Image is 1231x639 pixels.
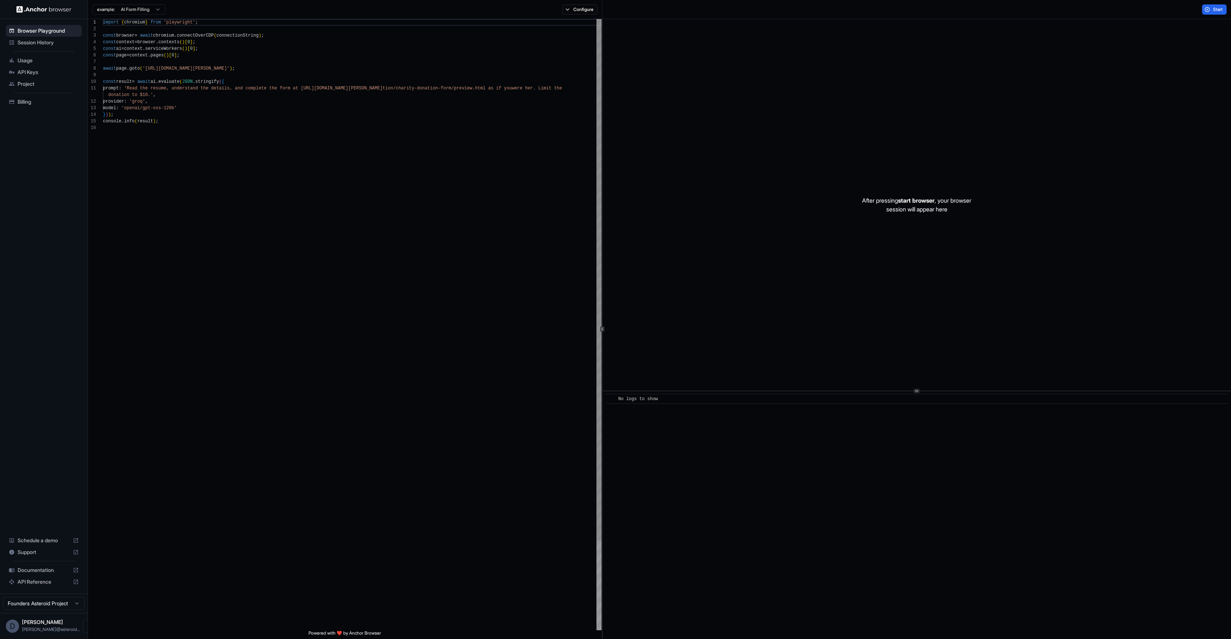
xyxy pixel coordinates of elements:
[156,79,158,84] span: .
[6,620,19,633] div: D
[193,46,195,51] span: ]
[103,106,116,111] span: model
[124,99,127,104] span: :
[134,33,137,38] span: =
[18,98,79,106] span: Billing
[88,59,96,65] div: 7
[193,40,195,45] span: ;
[88,125,96,131] div: 16
[103,86,119,91] span: prompt
[103,46,116,51] span: const
[116,79,132,84] span: result
[134,119,137,124] span: (
[124,46,143,51] span: context
[88,105,96,111] div: 13
[18,39,79,46] span: Session History
[166,53,169,58] span: )
[609,395,613,403] span: ​
[214,33,217,38] span: (
[158,79,180,84] span: evaluate
[261,33,264,38] span: ;
[88,39,96,45] div: 4
[18,80,79,88] span: Project
[174,53,177,58] span: ]
[158,40,180,45] span: contexts
[6,66,82,78] div: API Keys
[103,119,121,124] span: console
[103,79,116,84] span: const
[129,53,148,58] span: context
[88,78,96,85] div: 10
[148,53,150,58] span: .
[190,46,193,51] span: 0
[145,20,148,25] span: }
[88,65,96,72] div: 8
[18,69,79,76] span: API Keys
[6,535,82,546] div: Schedule a demo
[145,46,182,51] span: serviceWorkers
[6,546,82,558] div: Support
[156,40,158,45] span: .
[119,86,121,91] span: :
[129,66,140,71] span: goto
[174,33,177,38] span: .
[134,40,137,45] span: =
[153,33,174,38] span: chromium
[193,79,195,84] span: .
[103,53,116,58] span: const
[217,33,259,38] span: connectionString
[88,118,96,125] div: 15
[222,79,224,84] span: {
[127,53,129,58] span: =
[106,112,108,117] span: )
[182,79,193,84] span: JSON
[308,630,381,639] span: Powered with ❤️ by Anchor Browser
[618,396,658,402] span: No logs to show
[129,99,145,104] span: 'groq'
[6,78,82,90] div: Project
[121,119,124,124] span: .
[195,20,198,25] span: ;
[562,4,598,15] button: Configure
[88,72,96,78] div: 9
[88,45,96,52] div: 5
[103,112,106,117] span: }
[83,620,96,633] button: Open menu
[88,98,96,105] div: 12
[140,33,153,38] span: await
[145,99,148,104] span: ,
[116,66,127,71] span: page
[187,40,190,45] span: 0
[121,20,124,25] span: {
[187,46,190,51] span: [
[151,79,156,84] span: ai
[156,119,158,124] span: ;
[16,6,71,13] img: Anchor Logo
[121,46,124,51] span: =
[127,66,129,71] span: .
[182,46,185,51] span: (
[116,33,134,38] span: browser
[18,548,70,556] span: Support
[195,79,219,84] span: stringify
[862,196,971,214] p: After pressing , your browser session will appear here
[18,537,70,544] span: Schedule a demo
[219,79,222,84] span: (
[6,576,82,588] div: API Reference
[180,79,182,84] span: (
[143,66,230,71] span: '[URL][DOMAIN_NAME][PERSON_NAME]'
[151,53,164,58] span: pages
[18,566,70,574] span: Documentation
[108,92,153,97] span: donation to $10.'
[185,46,187,51] span: )
[1213,7,1223,12] span: Start
[111,112,114,117] span: ;
[88,26,96,32] div: 2
[6,37,82,48] div: Session History
[232,66,235,71] span: ;
[124,119,135,124] span: info
[164,20,195,25] span: 'playwright'
[116,46,121,51] span: ai
[153,92,156,97] span: ,
[180,40,182,45] span: (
